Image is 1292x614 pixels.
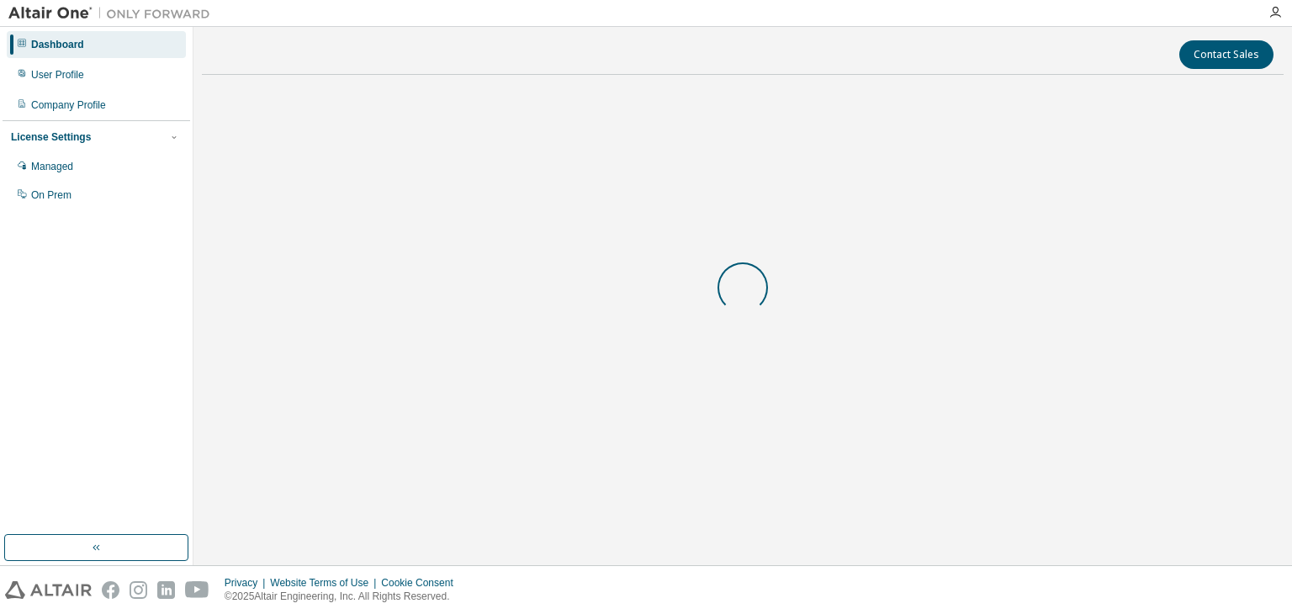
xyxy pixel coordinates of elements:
[31,160,73,173] div: Managed
[8,5,219,22] img: Altair One
[31,68,84,82] div: User Profile
[31,98,106,112] div: Company Profile
[102,581,119,599] img: facebook.svg
[1179,40,1273,69] button: Contact Sales
[225,576,270,590] div: Privacy
[270,576,381,590] div: Website Terms of Use
[185,581,209,599] img: youtube.svg
[157,581,175,599] img: linkedin.svg
[130,581,147,599] img: instagram.svg
[381,576,463,590] div: Cookie Consent
[5,581,92,599] img: altair_logo.svg
[225,590,463,604] p: © 2025 Altair Engineering, Inc. All Rights Reserved.
[31,188,71,202] div: On Prem
[31,38,84,51] div: Dashboard
[11,130,91,144] div: License Settings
